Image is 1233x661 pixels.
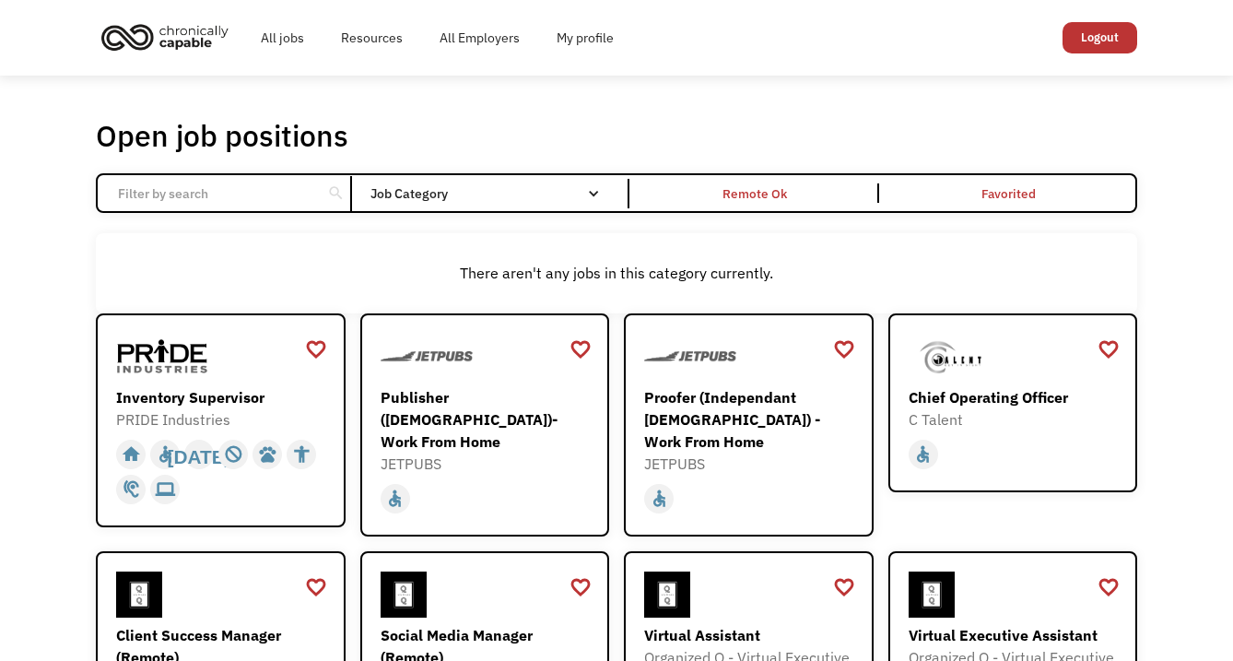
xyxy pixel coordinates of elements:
[538,8,632,67] a: My profile
[909,386,1122,408] div: Chief Operating Officer
[96,313,346,527] a: PRIDE IndustriesInventory SupervisorPRIDE Industrieshomeaccessible[DATE]not_interestedpetsaccessi...
[96,17,242,57] a: home
[909,572,955,618] img: Organized Q - Virtual Executive Assistant Services
[96,17,234,57] img: Chronically Capable logo
[360,313,610,537] a: JETPUBSPublisher ([DEMOGRAPHIC_DATA])- Work From HomeJETPUBSaccessible
[370,179,618,208] div: Job Category
[629,175,882,211] a: Remote Ok
[242,8,323,67] a: All jobs
[1098,573,1120,601] a: favorite_border
[105,262,1128,284] div: There aren't any jobs in this category currently.
[1098,336,1120,363] a: favorite_border
[833,336,855,363] a: favorite_border
[909,334,1001,380] img: C Talent
[305,573,327,601] a: favorite_border
[644,624,858,646] div: Virtual Assistant
[292,441,311,468] div: accessibility
[644,453,858,475] div: JETPUBS
[909,408,1122,431] div: C Talent
[888,313,1138,492] a: C TalentChief Operating OfficerC Talentaccessible
[156,441,175,468] div: accessible
[644,386,858,453] div: Proofer (Independant [DEMOGRAPHIC_DATA]) - Work From Home
[381,572,427,618] img: Organized Q - Virtual Executive Assistant Services
[122,476,141,503] div: hearing
[116,408,330,431] div: PRIDE Industries
[323,8,421,67] a: Resources
[385,485,405,513] div: accessible
[421,8,538,67] a: All Employers
[883,175,1135,211] a: Favorited
[722,183,787,205] div: Remote Ok
[116,386,330,408] div: Inventory Supervisor
[168,441,231,468] div: [DATE]
[381,386,594,453] div: Publisher ([DEMOGRAPHIC_DATA])- Work From Home
[156,476,175,503] div: computer
[381,453,594,475] div: JETPUBS
[833,573,855,601] a: favorite_border
[327,180,345,207] div: search
[913,441,933,468] div: accessible
[258,441,277,468] div: pets
[116,334,208,380] img: PRIDE Industries
[122,441,141,468] div: home
[1063,22,1137,53] a: Logout
[381,334,473,380] img: JETPUBS
[107,176,312,211] input: Filter by search
[644,572,690,618] img: Organized Q - Virtual Executive Assistant Services
[370,187,618,200] div: Job Category
[224,441,243,468] div: not_interested
[644,334,736,380] img: JETPUBS
[624,313,874,537] a: JETPUBSProofer (Independant [DEMOGRAPHIC_DATA]) - Work From HomeJETPUBSaccessible
[96,173,1137,213] form: Email Form
[909,624,1122,646] div: Virtual Executive Assistant
[305,336,327,363] a: favorite_border
[116,572,162,618] img: Organized Q - Virtual Executive Assistant Services
[650,485,669,513] div: accessible
[96,117,348,154] h1: Open job positions
[570,336,592,363] a: favorite_border
[570,573,592,601] a: favorite_border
